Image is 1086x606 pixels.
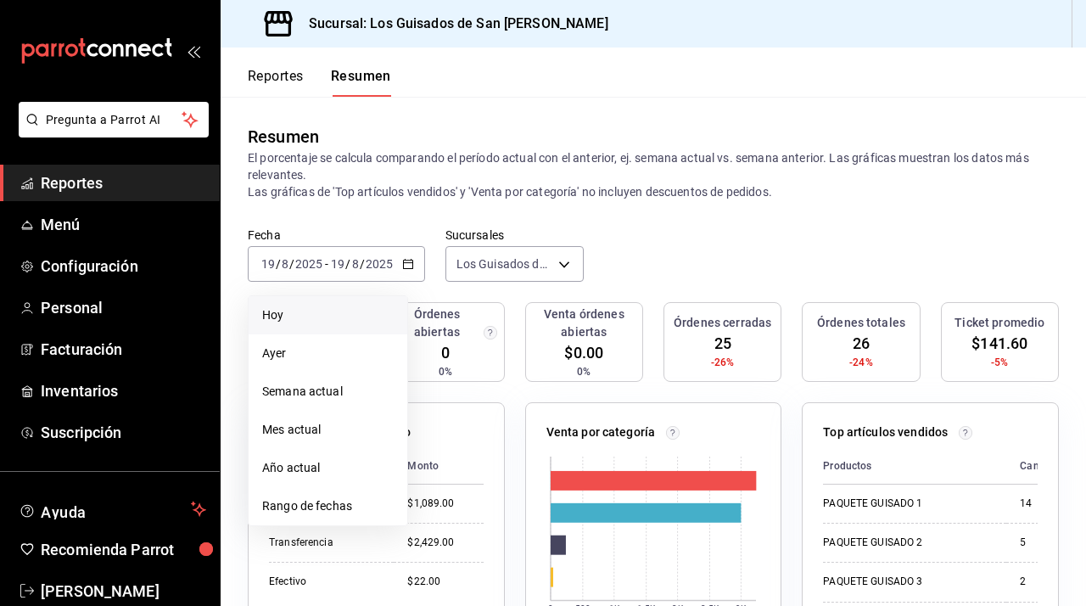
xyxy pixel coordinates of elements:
span: - [325,257,328,271]
h3: Sucursal: Los Guisados de San [PERSON_NAME] [295,14,608,34]
div: PAQUETE GUISADO 2 [823,536,993,550]
div: $2,429.00 [407,536,483,550]
p: Top artículos vendidos [823,424,948,441]
div: PAQUETE GUISADO 3 [823,575,993,589]
span: Año actual [262,459,394,477]
label: Fecha [248,229,425,241]
a: Pregunta a Parrot AI [12,123,209,141]
span: Reportes [41,171,206,194]
h3: Órdenes totales [817,314,905,332]
th: Monto [394,448,483,485]
span: Facturación [41,338,206,361]
p: El porcentaje se calcula comparando el período actual con el anterior, ej. semana actual vs. sema... [248,149,1059,200]
span: / [360,257,365,271]
span: Personal [41,296,206,319]
div: 14 [1020,497,1063,511]
span: Inventarios [41,379,206,402]
span: Pregunta a Parrot AI [46,111,182,129]
input: -- [351,257,360,271]
span: 0% [439,364,452,379]
span: Los Guisados de San [PERSON_NAME] [456,255,552,272]
div: navigation tabs [248,68,391,97]
span: Ayer [262,345,394,362]
span: $141.60 [971,332,1027,355]
h3: Ticket promedio [954,314,1044,332]
span: -26% [711,355,735,370]
span: -5% [991,355,1008,370]
input: -- [281,257,289,271]
span: Suscripción [41,421,206,444]
button: Resumen [331,68,391,97]
span: / [345,257,350,271]
button: Pregunta a Parrot AI [19,102,209,137]
span: 0 [441,341,450,364]
span: Recomienda Parrot [41,538,206,561]
span: Menú [41,213,206,236]
div: Efectivo [269,575,380,589]
div: 2 [1020,575,1063,589]
label: Sucursales [445,229,584,241]
span: Ayuda [41,499,184,519]
span: Mes actual [262,421,394,439]
span: / [276,257,281,271]
h3: Órdenes abiertas [394,306,479,341]
span: -24% [849,355,873,370]
th: Cantidad [1006,448,1077,485]
th: Productos [823,448,1006,485]
span: 25 [714,332,731,355]
button: Reportes [248,68,304,97]
div: PAQUETE GUISADO 1 [823,497,993,511]
span: 26 [853,332,870,355]
button: open_drawer_menu [187,44,200,58]
input: ---- [365,257,394,271]
input: -- [330,257,345,271]
p: Venta por categoría [546,424,656,441]
span: [PERSON_NAME] [41,580,206,603]
span: / [289,257,294,271]
span: Hoy [262,306,394,324]
h3: Venta órdenes abiertas [533,306,635,341]
div: Resumen [248,124,319,149]
span: Rango de fechas [262,497,394,515]
input: -- [260,257,276,271]
input: ---- [294,257,323,271]
div: $1,089.00 [407,497,483,511]
span: Semana actual [262,383,394,401]
span: Configuración [41,255,206,278]
h3: Órdenes cerradas [674,314,771,332]
div: Transferencia [269,536,380,550]
div: $22.00 [407,575,483,589]
span: $0.00 [564,341,603,364]
span: 0% [577,364,591,379]
div: 5 [1020,536,1063,550]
